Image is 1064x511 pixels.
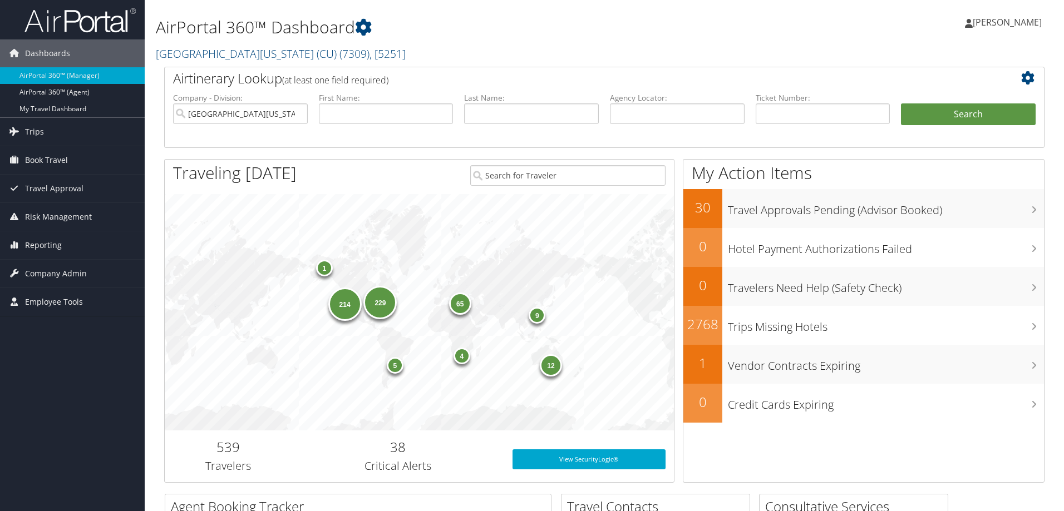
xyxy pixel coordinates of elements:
[683,198,722,217] h2: 30
[683,228,1044,267] a: 0Hotel Payment Authorizations Failed
[683,267,1044,306] a: 0Travelers Need Help (Safety Check)
[282,74,388,86] span: (at least one field required)
[728,236,1044,257] h3: Hotel Payment Authorizations Failed
[301,438,496,457] h2: 38
[25,146,68,174] span: Book Travel
[683,306,1044,345] a: 2768Trips Missing Hotels
[364,286,397,319] div: 229
[25,288,83,316] span: Employee Tools
[529,307,546,324] div: 9
[965,6,1053,39] a: [PERSON_NAME]
[328,287,362,320] div: 214
[301,458,496,474] h3: Critical Alerts
[728,197,1044,218] h3: Travel Approvals Pending (Advisor Booked)
[370,46,406,61] span: , [ 5251 ]
[173,92,308,103] label: Company - Division:
[156,16,754,39] h1: AirPortal 360™ Dashboard
[728,314,1044,335] h3: Trips Missing Hotels
[728,275,1044,296] h3: Travelers Need Help (Safety Check)
[25,260,87,287] span: Company Admin
[449,292,471,314] div: 65
[25,231,62,259] span: Reporting
[24,7,136,33] img: airportal-logo.png
[901,103,1036,126] button: Search
[470,165,666,186] input: Search for Traveler
[173,69,962,88] h2: Airtinerary Lookup
[683,354,722,373] h2: 1
[454,348,470,364] div: 4
[173,438,284,457] h2: 539
[683,189,1044,228] a: 30Travel Approvals Pending (Advisor Booked)
[683,393,722,411] h2: 0
[173,458,284,474] h3: Travelers
[540,354,562,376] div: 12
[156,46,406,61] a: [GEOGRAPHIC_DATA][US_STATE] (CU)
[173,161,297,185] h1: Traveling [DATE]
[610,92,745,103] label: Agency Locator:
[319,92,454,103] label: First Name:
[25,39,70,67] span: Dashboards
[683,345,1044,384] a: 1Vendor Contracts Expiring
[25,203,92,231] span: Risk Management
[25,118,44,146] span: Trips
[683,161,1044,185] h1: My Action Items
[683,315,722,334] h2: 2768
[728,391,1044,413] h3: Credit Cards Expiring
[683,237,722,256] h2: 0
[387,357,403,374] div: 5
[973,16,1042,28] span: [PERSON_NAME]
[683,276,722,295] h2: 0
[728,353,1044,374] h3: Vendor Contracts Expiring
[513,449,666,469] a: View SecurityLogic®
[464,92,599,103] label: Last Name:
[683,384,1044,423] a: 0Credit Cards Expiring
[316,260,333,276] div: 1
[339,46,370,61] span: ( 7309 )
[25,175,83,202] span: Travel Approval
[756,92,890,103] label: Ticket Number:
